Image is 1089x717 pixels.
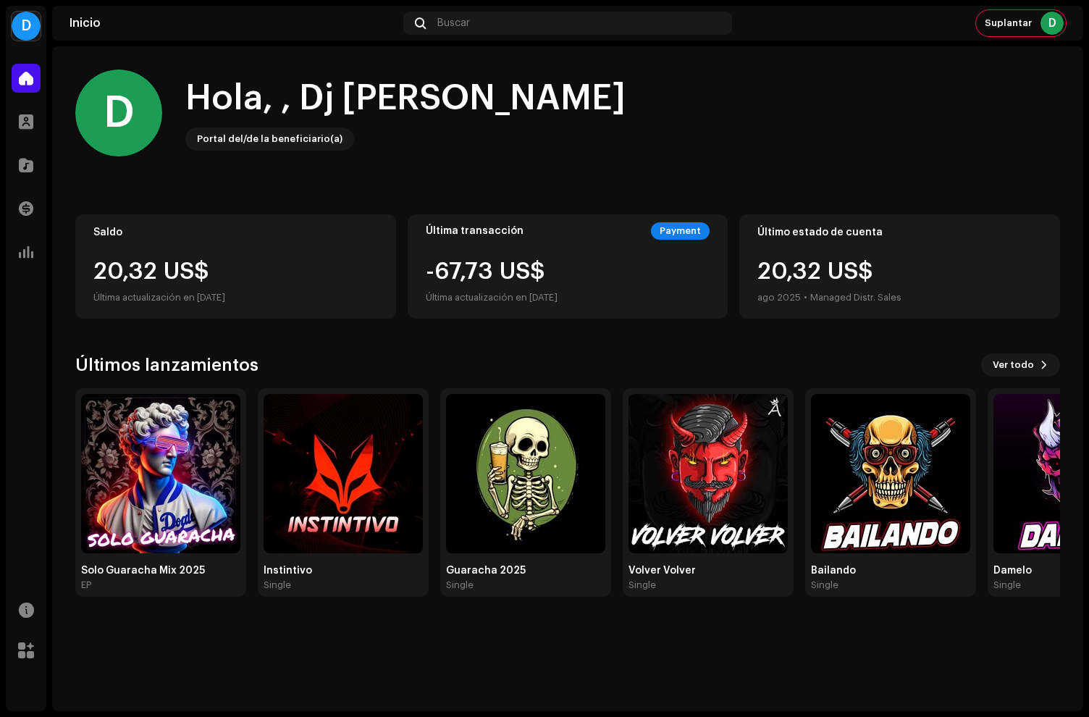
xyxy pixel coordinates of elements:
div: D [75,70,162,156]
span: Ver todo [993,351,1034,380]
div: • [804,289,807,306]
div: ago 2025 [757,289,801,306]
img: c3078599-0725-42dc-8099-d7940bb790d3 [81,394,240,553]
div: D [12,12,41,41]
div: Single [811,579,838,591]
button: Ver todo [981,353,1060,377]
span: Buscar [437,17,470,29]
div: Managed Distr. Sales [810,289,901,306]
div: Single [993,579,1021,591]
img: 91c7d867-923d-467f-bcac-6936c8018c4e [264,394,423,553]
img: 776646e6-e982-4ff6-9f93-e3a6a1fd471e [628,394,788,553]
div: Saldo [93,227,378,238]
div: Último estado de cuenta [757,227,1042,238]
div: Single [264,579,291,591]
div: Última actualización en [DATE] [426,289,558,306]
div: Bailando [811,565,970,576]
div: Single [628,579,656,591]
span: Suplantar [985,17,1032,29]
div: Inicio [70,17,398,29]
img: 75fc9ac2-7050-436b-9898-4ffbcc8cf2b5 [811,394,970,553]
div: D [1040,12,1064,35]
div: EP [81,579,91,591]
h3: Últimos lanzamientos [75,353,258,377]
div: Última actualización en [DATE] [93,289,378,306]
div: Payment [651,222,710,240]
div: Instintivo [264,565,423,576]
div: Portal del/de la beneficiario(a) [197,130,342,148]
div: Solo Guaracha Mix 2025 [81,565,240,576]
div: Volver Volver [628,565,788,576]
img: 990a2772-83d2-4415-ba6f-4748a5bb853b [446,394,605,553]
div: Hola, , Dj [PERSON_NAME] [185,75,626,122]
div: Última transacción [426,225,524,237]
div: Guaracha 2025 [446,565,605,576]
re-o-card-value: Último estado de cuenta [739,214,1060,319]
div: Single [446,579,474,591]
re-o-card-value: Saldo [75,214,396,319]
